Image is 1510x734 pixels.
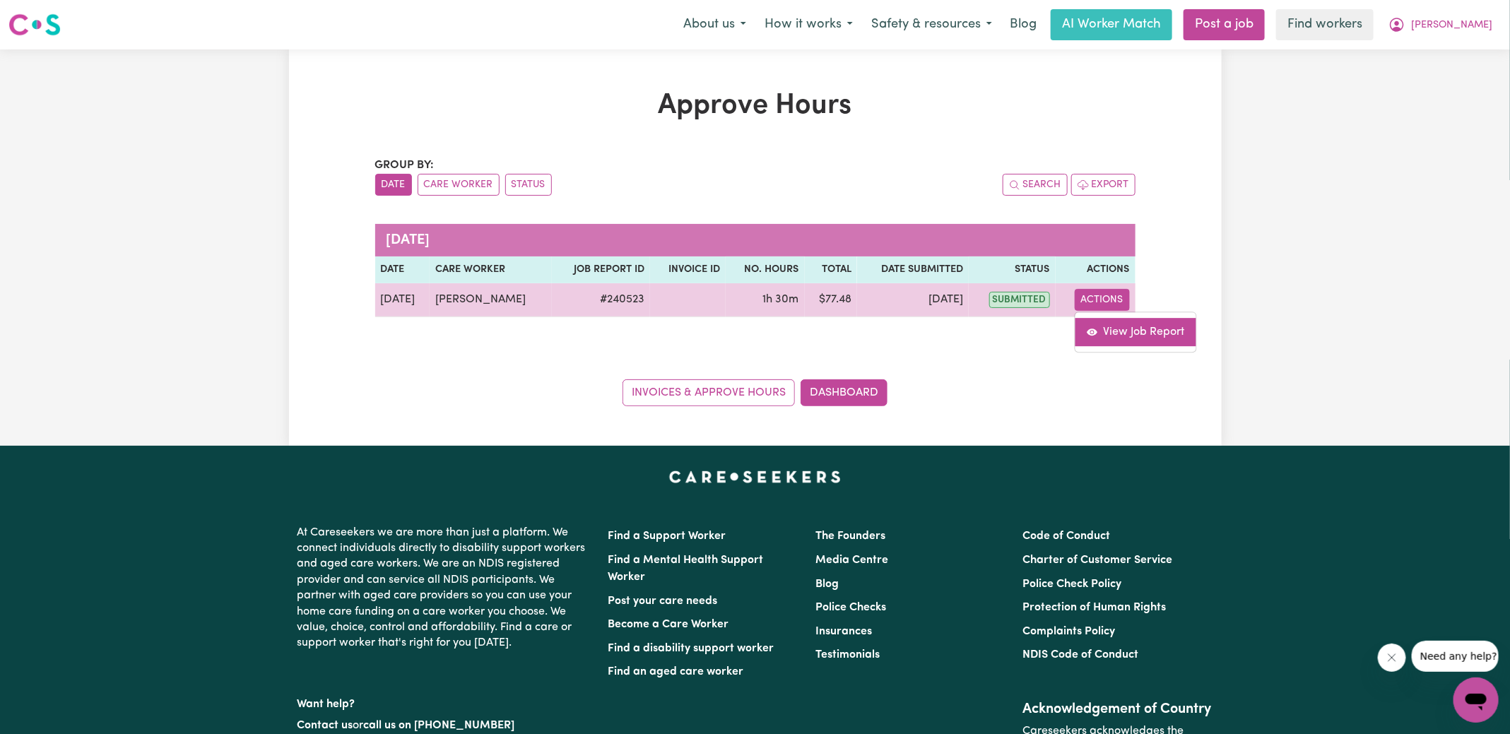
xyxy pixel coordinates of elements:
a: Find workers [1276,9,1374,40]
a: Post your care needs [608,596,718,607]
button: How it works [755,10,862,40]
button: Export [1071,174,1136,196]
a: Protection of Human Rights [1022,602,1166,613]
th: Date [375,256,430,283]
span: Group by: [375,160,435,171]
button: About us [674,10,755,40]
a: Police Checks [815,602,886,613]
a: Contact us [297,720,353,731]
th: Actions [1056,256,1136,283]
span: submitted [989,292,1050,308]
caption: [DATE] [375,224,1136,256]
th: No. Hours [726,256,805,283]
th: Date Submitted [857,256,969,283]
a: Find a Mental Health Support Worker [608,555,764,583]
a: Dashboard [801,379,887,406]
th: Care worker [430,256,552,283]
a: Find an aged care worker [608,666,744,677]
a: Blog [815,579,839,590]
th: Total [805,256,857,283]
a: Become a Care Worker [608,619,729,630]
button: sort invoices by date [375,174,412,196]
a: Code of Conduct [1022,531,1110,542]
h1: Approve Hours [375,89,1136,123]
iframe: Button to launch messaging window [1453,677,1499,723]
td: [DATE] [857,283,969,317]
a: Media Centre [815,555,888,566]
td: # 240523 [552,283,650,317]
th: Job Report ID [552,256,650,283]
button: My Account [1379,10,1502,40]
a: Careseekers logo [8,8,61,41]
button: Safety & resources [862,10,1001,40]
a: AI Worker Match [1051,9,1172,40]
p: At Careseekers we are more than just a platform. We connect individuals directly to disability su... [297,519,591,657]
a: Post a job [1184,9,1265,40]
a: Blog [1001,9,1045,40]
a: call us on [PHONE_NUMBER] [364,720,515,731]
span: [PERSON_NAME] [1411,18,1492,33]
th: Status [969,256,1055,283]
p: Want help? [297,691,591,712]
td: [PERSON_NAME] [430,283,552,317]
a: View job report 240523 [1075,318,1196,346]
a: Find a Support Worker [608,531,726,542]
a: The Founders [815,531,885,542]
a: Complaints Policy [1022,626,1115,637]
iframe: Message from company [1412,641,1499,672]
button: Actions [1075,289,1130,311]
a: Testimonials [815,649,880,661]
button: sort invoices by paid status [505,174,552,196]
a: Invoices & Approve Hours [623,379,795,406]
span: 1 hour 30 minutes [763,294,799,305]
button: sort invoices by care worker [418,174,500,196]
h2: Acknowledgement of Country [1022,701,1213,718]
a: Charter of Customer Service [1022,555,1172,566]
img: Careseekers logo [8,12,61,37]
iframe: Close message [1378,644,1406,672]
button: Search [1003,174,1068,196]
td: [DATE] [375,283,430,317]
a: Insurances [815,626,872,637]
a: Police Check Policy [1022,579,1121,590]
a: NDIS Code of Conduct [1022,649,1138,661]
div: Actions [1074,312,1196,353]
td: $ 77.48 [805,283,857,317]
a: Find a disability support worker [608,643,774,654]
a: Careseekers home page [669,471,841,483]
th: Invoice ID [650,256,726,283]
